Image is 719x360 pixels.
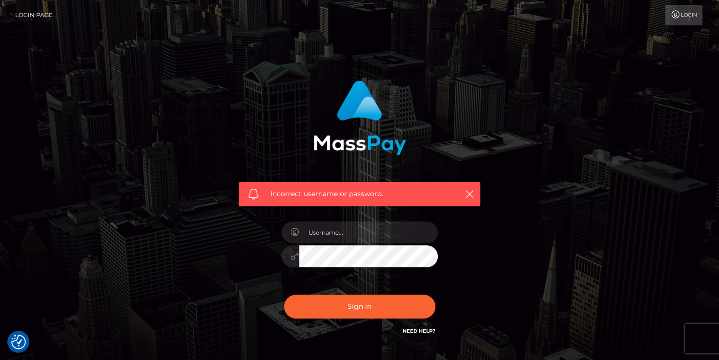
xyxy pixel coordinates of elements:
[299,221,438,243] input: Username...
[665,5,702,25] a: Login
[270,189,449,199] span: Incorrect username or password.
[403,328,435,334] a: Need Help?
[284,295,435,319] button: Sign in
[313,80,406,155] img: MassPay Login
[11,335,26,349] img: Revisit consent button
[15,5,53,25] a: Login Page
[11,335,26,349] button: Consent Preferences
